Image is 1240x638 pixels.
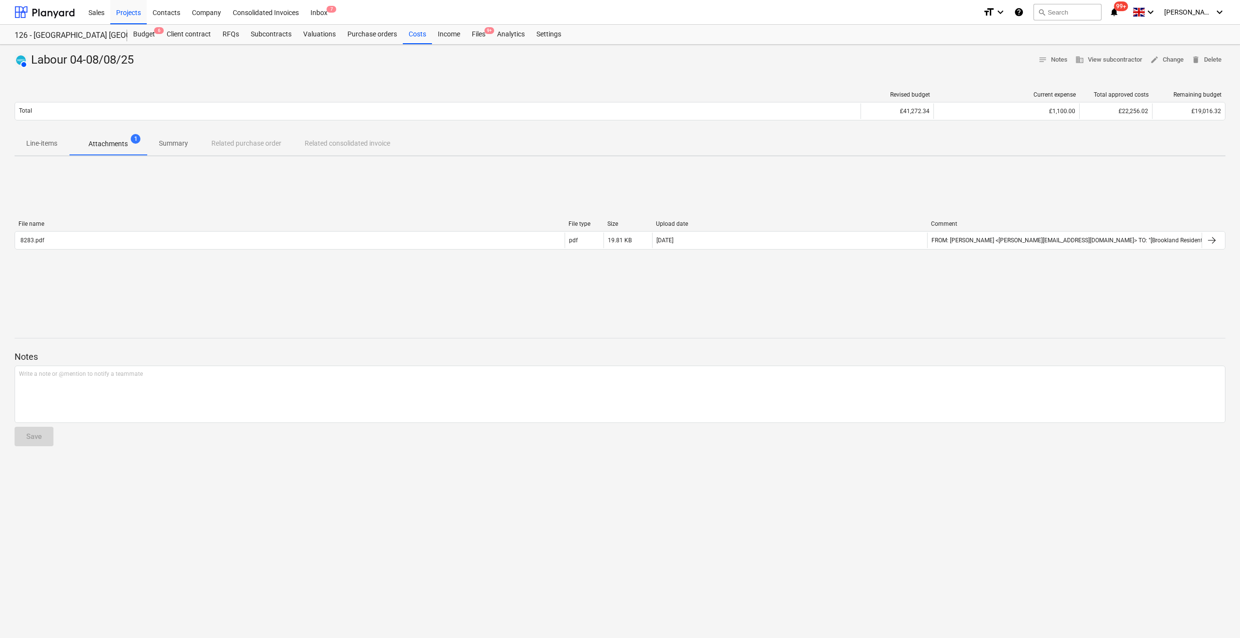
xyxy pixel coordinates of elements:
[531,25,567,44] a: Settings
[1145,6,1156,18] i: keyboard_arrow_down
[127,25,161,44] div: Budget
[1014,6,1024,18] i: Knowledge base
[1150,54,1184,66] span: Change
[1071,52,1146,67] button: View subcontractor
[1191,591,1240,638] iframe: Chat Widget
[484,27,494,34] span: 9+
[297,25,342,44] a: Valuations
[15,351,1225,363] p: Notes
[18,220,561,227] div: File name
[1075,55,1084,64] span: business
[342,25,403,44] a: Purchase orders
[161,25,217,44] a: Client contract
[245,25,297,44] a: Subcontracts
[466,25,491,44] div: Files
[1191,55,1200,64] span: delete
[327,6,336,13] span: 7
[88,139,128,149] p: Attachments
[1188,52,1225,67] button: Delete
[656,220,923,227] div: Upload date
[15,52,138,68] div: Labour 04-08/08/25
[154,27,164,34] span: 6
[608,237,632,244] div: 19.81 KB
[466,25,491,44] a: Files9+
[861,103,933,119] div: £41,272.34
[931,220,1198,227] div: Comment
[1150,55,1159,64] span: edit
[15,52,27,68] div: Invoice has been synced with Xero and its status is currently AUTHORISED
[865,91,930,98] div: Revised budget
[1191,54,1222,66] span: Delete
[16,55,26,65] img: xero.svg
[983,6,995,18] i: format_size
[1034,52,1071,67] button: Notes
[1164,8,1213,16] span: [PERSON_NAME]
[19,237,44,244] div: 8283.pdf
[403,25,432,44] a: Costs
[159,138,188,149] p: Summary
[656,237,673,244] div: [DATE]
[1084,91,1149,98] div: Total approved costs
[1038,8,1046,16] span: search
[1156,91,1222,98] div: Remaining budget
[1146,52,1188,67] button: Change
[607,220,648,227] div: Size
[1109,6,1119,18] i: notifications
[15,31,116,41] div: 126 - [GEOGRAPHIC_DATA] [GEOGRAPHIC_DATA]
[1075,54,1142,66] span: View subcontractor
[1033,4,1102,20] button: Search
[432,25,466,44] a: Income
[1079,103,1152,119] div: £22,256.02
[1191,108,1221,115] span: £19,016.32
[127,25,161,44] a: Budget6
[938,108,1075,115] div: £1,100.00
[1114,1,1128,11] span: 99+
[491,25,531,44] a: Analytics
[569,237,578,244] div: pdf
[131,134,140,144] span: 1
[217,25,245,44] a: RFQs
[26,138,57,149] p: Line-items
[1038,55,1047,64] span: notes
[19,107,32,115] p: Total
[568,220,600,227] div: File type
[1214,6,1225,18] i: keyboard_arrow_down
[995,6,1006,18] i: keyboard_arrow_down
[938,91,1076,98] div: Current expense
[1038,54,1068,66] span: Notes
